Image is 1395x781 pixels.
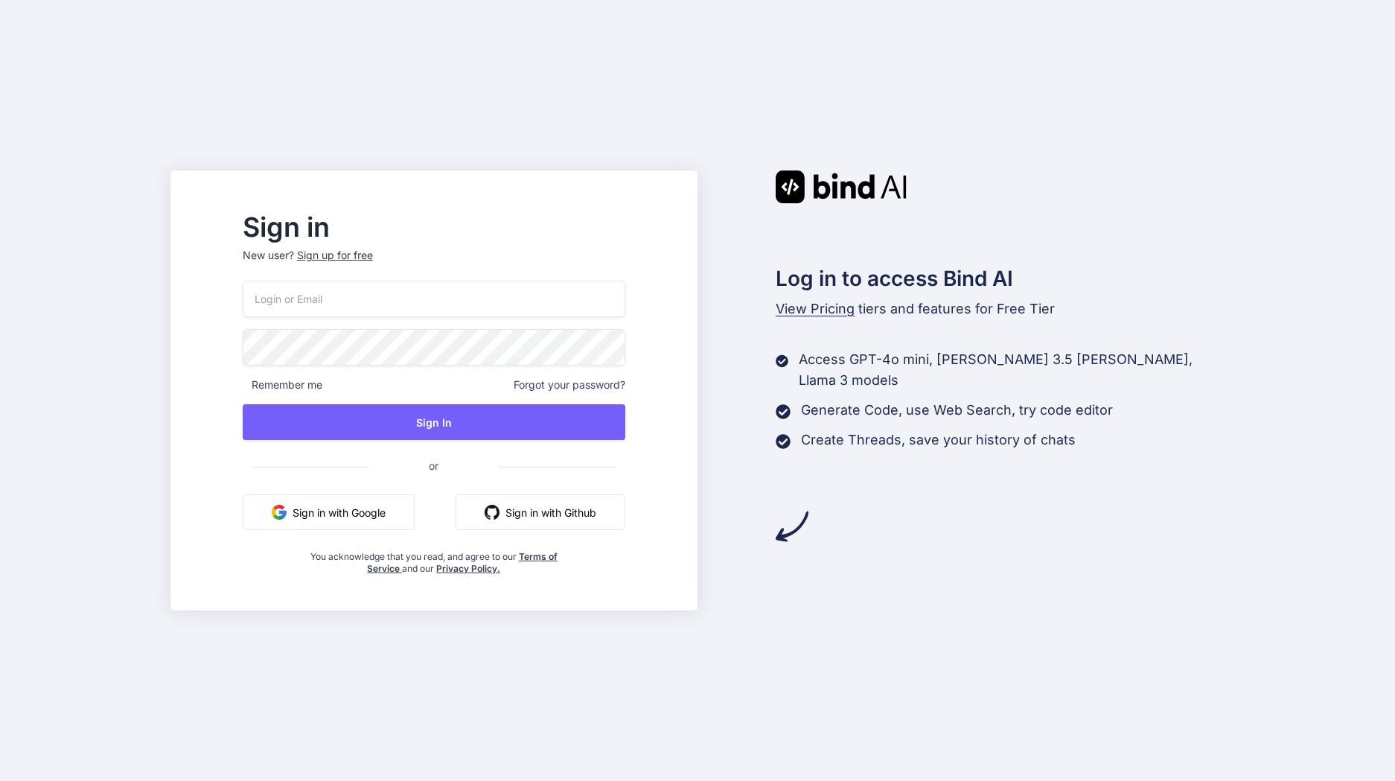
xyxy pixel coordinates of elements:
span: Remember me [243,377,322,392]
a: Terms of Service [367,551,558,574]
img: Bind AI logo [776,170,907,203]
img: github [485,505,499,520]
img: arrow [776,510,808,543]
span: Forgot your password? [514,377,625,392]
div: Sign up for free [297,248,373,263]
img: google [272,505,287,520]
p: New user? [243,248,625,281]
span: or [369,447,498,484]
h2: Log in to access Bind AI [776,263,1225,294]
p: Access GPT-4o mini, [PERSON_NAME] 3.5 [PERSON_NAME], Llama 3 models [799,349,1225,391]
span: View Pricing [776,301,855,316]
a: Privacy Policy. [436,563,500,574]
p: Generate Code, use Web Search, try code editor [801,400,1113,421]
button: Sign In [243,404,625,440]
button: Sign in with Github [456,494,625,530]
button: Sign in with Google [243,494,415,530]
p: Create Threads, save your history of chats [801,430,1076,450]
h2: Sign in [243,215,625,239]
div: You acknowledge that you read, and agree to our and our [306,542,561,575]
input: Login or Email [243,281,625,317]
p: tiers and features for Free Tier [776,299,1225,319]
